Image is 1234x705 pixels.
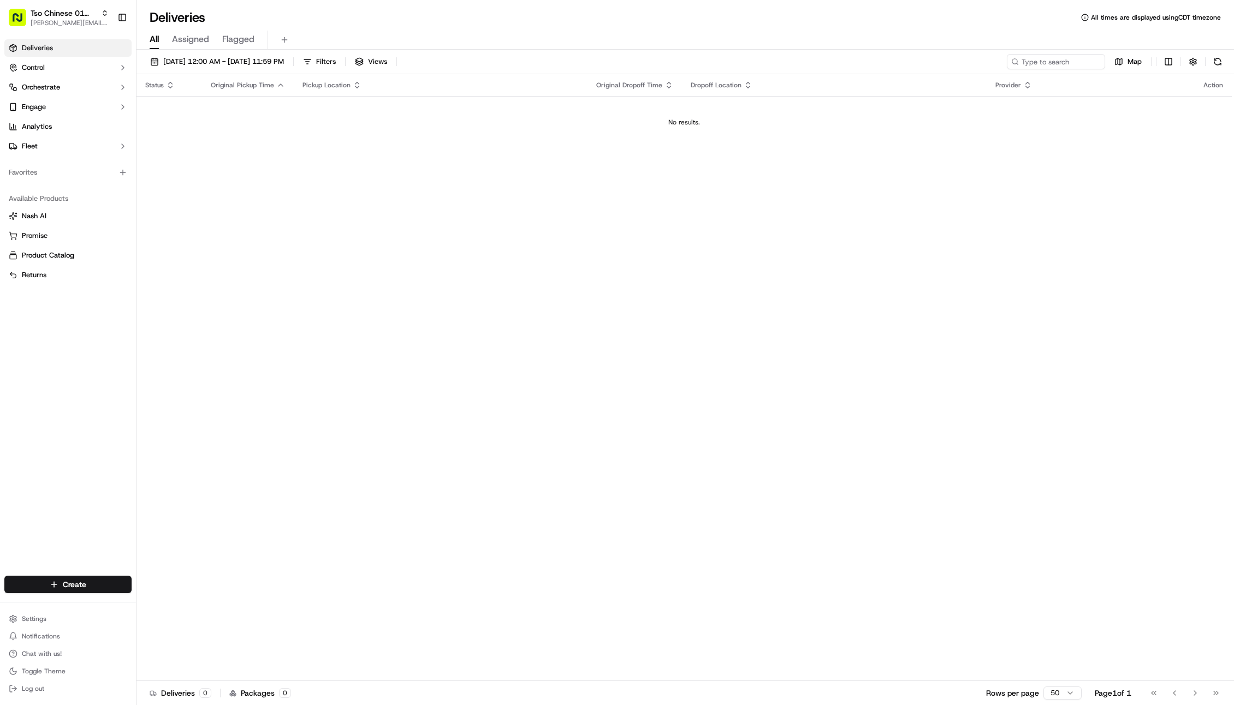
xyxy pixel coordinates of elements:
[4,266,132,284] button: Returns
[1128,57,1142,67] span: Map
[4,79,132,96] button: Orchestrate
[63,579,86,590] span: Create
[4,611,132,626] button: Settings
[4,138,132,155] button: Fleet
[4,664,132,679] button: Toggle Theme
[150,9,205,26] h1: Deliveries
[31,19,109,27] button: [PERSON_NAME][EMAIL_ADDRESS][DOMAIN_NAME]
[22,632,60,641] span: Notifications
[22,43,53,53] span: Deliveries
[141,118,1227,127] div: No results.
[4,39,132,57] a: Deliveries
[1210,54,1225,69] button: Refresh
[4,118,132,135] a: Analytics
[4,681,132,696] button: Log out
[9,250,127,260] a: Product Catalog
[145,54,289,69] button: [DATE] 12:00 AM - [DATE] 11:59 PM
[4,629,132,644] button: Notifications
[22,649,62,658] span: Chat with us!
[1203,81,1223,89] div: Action
[22,122,52,132] span: Analytics
[596,81,662,89] span: Original Dropoff Time
[222,33,254,46] span: Flagged
[22,684,44,693] span: Log out
[4,164,132,181] div: Favorites
[22,211,46,221] span: Nash AI
[22,102,46,112] span: Engage
[199,688,211,698] div: 0
[302,81,351,89] span: Pickup Location
[995,81,1021,89] span: Provider
[9,231,127,241] a: Promise
[22,63,45,73] span: Control
[211,81,274,89] span: Original Pickup Time
[4,4,113,31] button: Tso Chinese 01 Cherrywood[PERSON_NAME][EMAIL_ADDRESS][DOMAIN_NAME]
[9,211,127,221] a: Nash AI
[4,190,132,207] div: Available Products
[4,98,132,116] button: Engage
[150,688,211,698] div: Deliveries
[229,688,291,698] div: Packages
[1095,688,1131,698] div: Page 1 of 1
[145,81,164,89] span: Status
[1007,54,1105,69] input: Type to search
[22,82,60,92] span: Orchestrate
[4,247,132,264] button: Product Catalog
[22,231,48,241] span: Promise
[4,646,132,661] button: Chat with us!
[368,57,387,67] span: Views
[22,270,46,280] span: Returns
[9,270,127,280] a: Returns
[986,688,1039,698] p: Rows per page
[22,141,38,151] span: Fleet
[4,227,132,244] button: Promise
[4,576,132,593] button: Create
[31,8,97,19] button: Tso Chinese 01 Cherrywood
[22,614,46,623] span: Settings
[279,688,291,698] div: 0
[691,81,741,89] span: Dropoff Location
[150,33,159,46] span: All
[4,207,132,225] button: Nash AI
[316,57,336,67] span: Filters
[22,250,74,260] span: Product Catalog
[22,667,66,676] span: Toggle Theme
[350,54,392,69] button: Views
[4,59,132,76] button: Control
[1091,13,1221,22] span: All times are displayed using CDT timezone
[163,57,284,67] span: [DATE] 12:00 AM - [DATE] 11:59 PM
[172,33,209,46] span: Assigned
[298,54,341,69] button: Filters
[1110,54,1147,69] button: Map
